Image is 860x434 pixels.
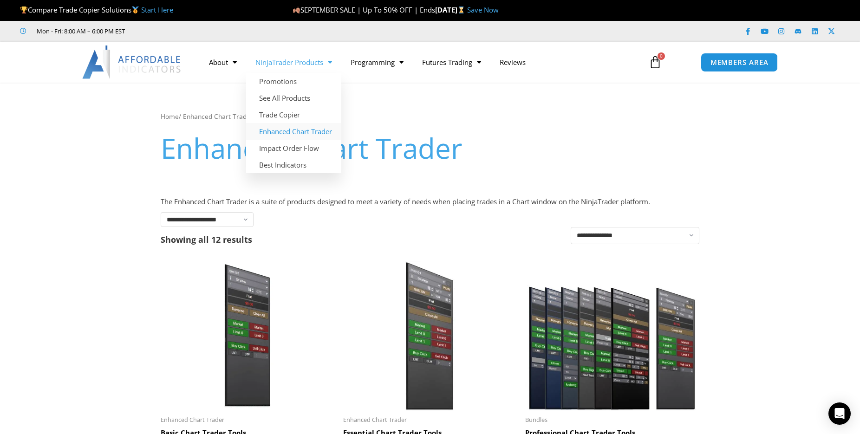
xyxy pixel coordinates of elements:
a: Enhanced Chart Trader [246,123,341,140]
a: Impact Order Flow [246,140,341,156]
a: Programming [341,52,413,73]
a: NinjaTrader Products [246,52,341,73]
nav: Breadcrumb [161,110,699,123]
span: Enhanced Chart Trader [161,416,334,424]
select: Shop order [571,227,699,244]
img: BasicTools [161,261,334,410]
span: Compare Trade Copier Solutions [20,5,173,14]
p: The Enhanced Chart Trader is a suite of products designed to meet a variety of needs when placing... [161,195,699,208]
span: Bundles [525,416,698,424]
img: 🍂 [293,6,300,13]
span: MEMBERS AREA [710,59,769,66]
a: Home [161,112,179,121]
span: SEPTEMBER SALE | Up To 50% OFF | Ends [293,5,435,14]
img: 🏆 [20,6,27,13]
strong: [DATE] [435,5,467,14]
a: Promotions [246,73,341,90]
span: Enhanced Chart Trader [343,416,516,424]
img: Essential Chart Trader Tools [343,261,516,410]
a: See All Products [246,90,341,106]
a: About [200,52,246,73]
img: LogoAI | Affordable Indicators – NinjaTrader [82,45,182,79]
a: Save Now [467,5,499,14]
iframe: Customer reviews powered by Trustpilot [138,26,277,36]
img: ⌛ [458,6,465,13]
h1: Enhanced Chart Trader [161,129,699,168]
a: Best Indicators [246,156,341,173]
p: Showing all 12 results [161,235,252,244]
span: Mon - Fri: 8:00 AM – 6:00 PM EST [34,26,125,37]
ul: NinjaTrader Products [246,73,341,173]
nav: Menu [200,52,638,73]
a: Start Here [141,5,173,14]
span: 0 [658,52,665,60]
div: Open Intercom Messenger [828,402,851,425]
a: 0 [635,49,676,76]
a: Reviews [490,52,535,73]
img: ProfessionalToolsBundlePage [525,261,698,410]
img: 🥇 [132,6,139,13]
a: Trade Copier [246,106,341,123]
a: Futures Trading [413,52,490,73]
a: MEMBERS AREA [701,53,778,72]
